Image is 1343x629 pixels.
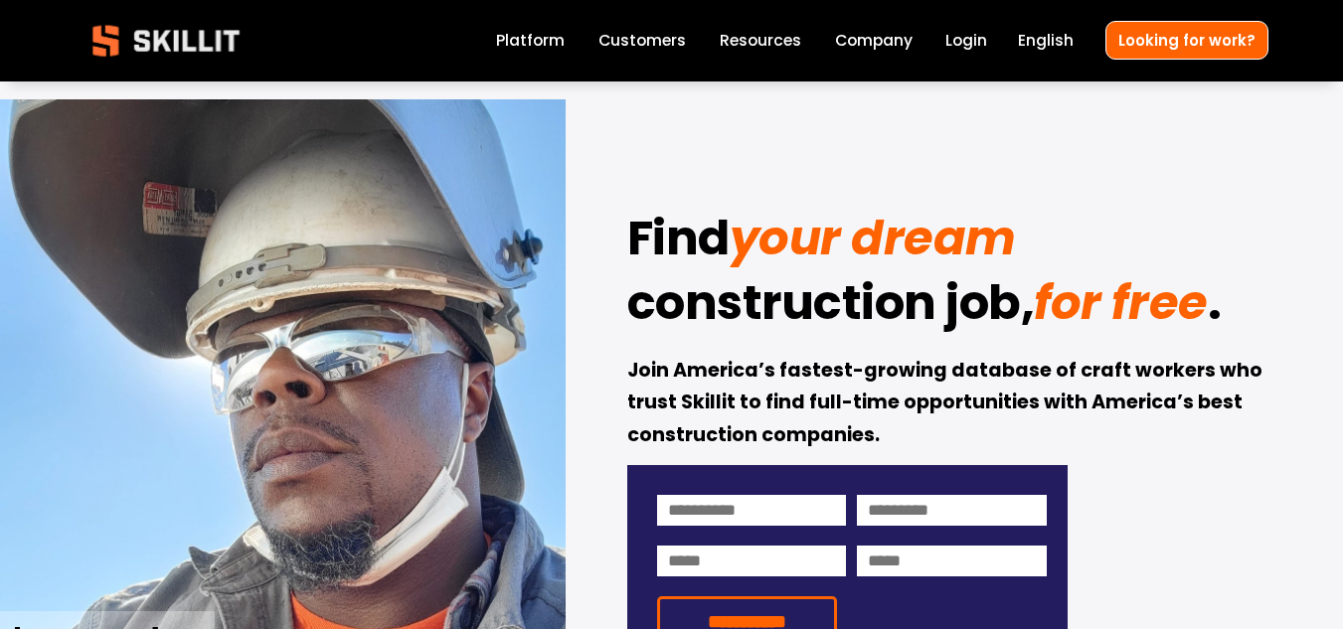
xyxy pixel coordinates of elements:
[76,11,256,71] img: Skillit
[627,356,1266,453] strong: Join America’s fastest-growing database of craft workers who trust Skillit to find full-time oppo...
[1105,21,1268,60] a: Looking for work?
[1034,269,1207,336] em: for free
[598,28,686,55] a: Customers
[627,266,1035,348] strong: construction job,
[1018,29,1074,52] span: English
[720,29,801,52] span: Resources
[1018,28,1074,55] div: language picker
[835,28,913,55] a: Company
[945,28,987,55] a: Login
[720,28,801,55] a: folder dropdown
[496,28,565,55] a: Platform
[730,205,1016,271] em: your dream
[627,202,730,283] strong: Find
[1208,266,1222,348] strong: .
